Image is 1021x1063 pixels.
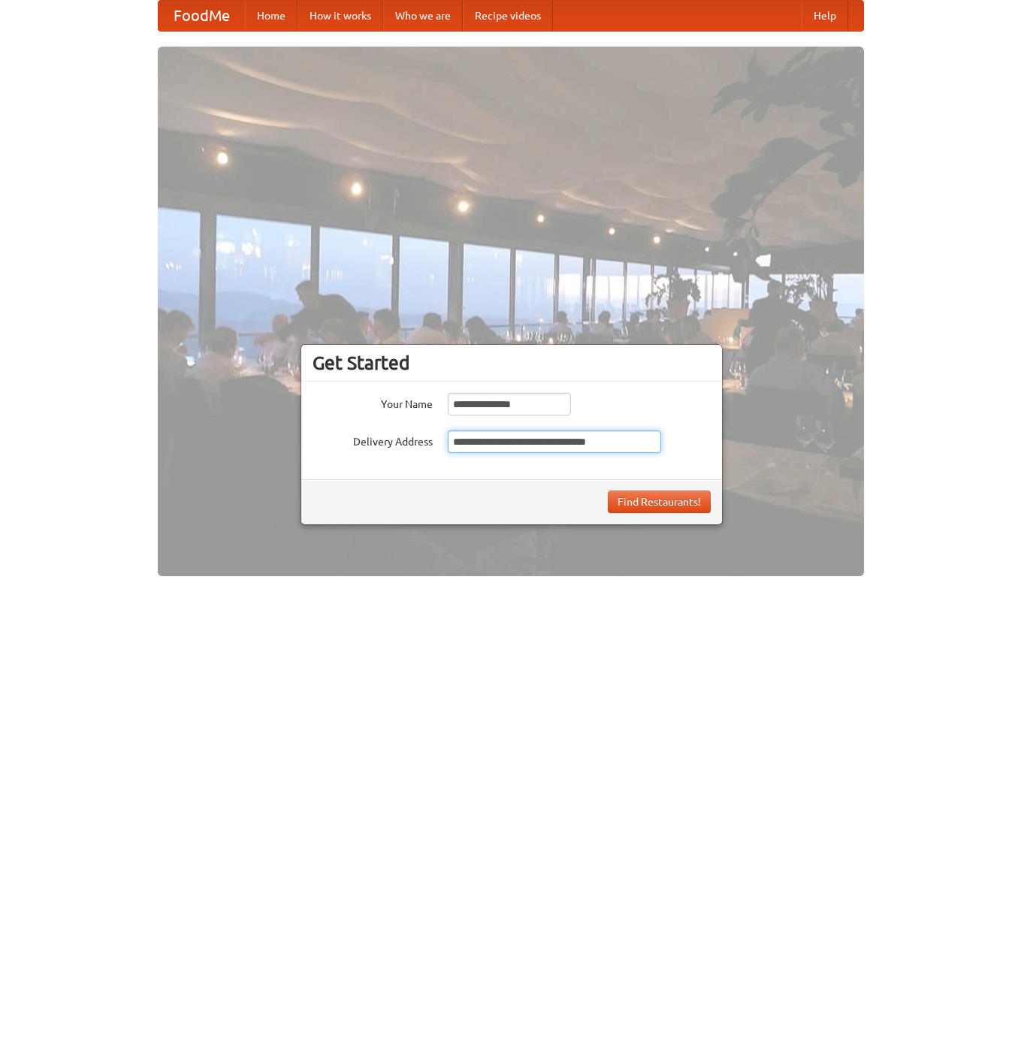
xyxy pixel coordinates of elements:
a: How it works [298,1,383,31]
h3: Get Started [313,352,711,374]
a: Recipe videos [463,1,553,31]
label: Delivery Address [313,430,433,449]
label: Your Name [313,393,433,412]
a: Who we are [383,1,463,31]
button: Find Restaurants! [608,491,711,513]
a: Home [245,1,298,31]
a: Help [802,1,848,31]
a: FoodMe [159,1,245,31]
